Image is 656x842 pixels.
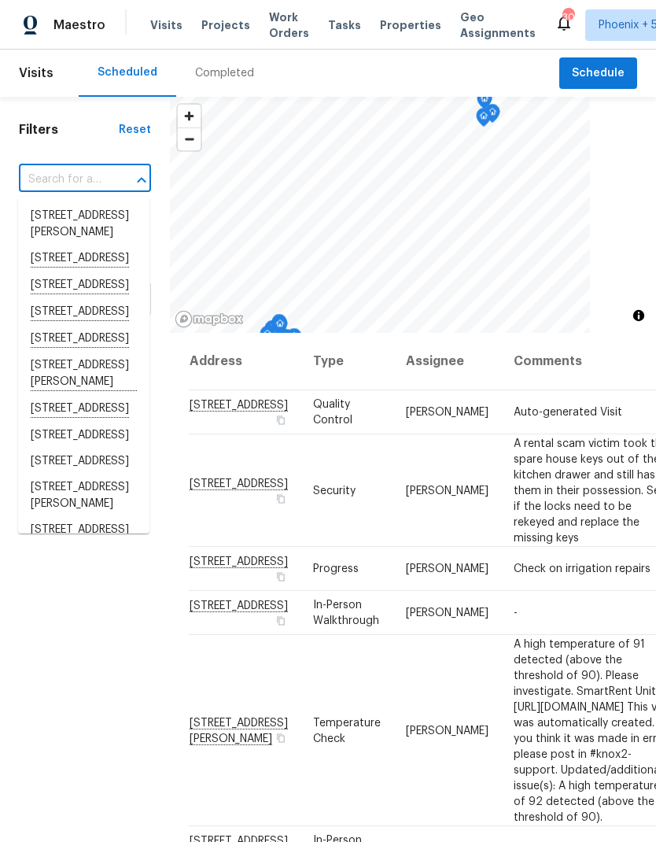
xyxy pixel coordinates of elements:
[170,97,590,333] canvas: Map
[274,413,288,427] button: Copy Address
[476,108,492,132] div: Map marker
[269,9,309,41] span: Work Orders
[274,730,288,744] button: Copy Address
[514,407,622,418] span: Auto-generated Visit
[53,17,105,33] span: Maestro
[406,407,488,418] span: [PERSON_NAME]
[18,423,149,449] li: [STREET_ADDRESS]
[514,563,650,574] span: Check on irrigation repairs
[175,310,244,328] a: Mapbox homepage
[328,20,361,31] span: Tasks
[313,563,359,574] span: Progress
[98,65,157,80] div: Scheduled
[274,570,288,584] button: Copy Address
[264,320,280,345] div: Map marker
[18,203,149,246] li: [STREET_ADDRESS][PERSON_NAME]
[131,169,153,191] button: Close
[18,449,149,475] li: [STREET_ADDRESS]
[286,328,302,353] div: Map marker
[150,17,182,33] span: Visits
[18,517,149,559] li: [STREET_ADDRESS][PERSON_NAME]
[19,168,107,192] input: Search for an address...
[629,306,648,325] button: Toggle attribution
[19,122,119,138] h1: Filters
[514,607,518,619] span: -
[274,614,288,628] button: Copy Address
[19,56,53,90] span: Visits
[272,316,288,340] div: Map marker
[313,485,356,496] span: Security
[406,607,488,619] span: [PERSON_NAME]
[572,64,625,83] span: Schedule
[178,105,201,127] button: Zoom in
[195,65,254,81] div: Completed
[274,491,288,505] button: Copy Address
[477,90,492,115] div: Map marker
[201,17,250,33] span: Projects
[559,57,637,90] button: Schedule
[119,122,151,138] div: Reset
[393,333,501,390] th: Assignee
[380,17,441,33] span: Properties
[189,333,300,390] th: Address
[406,485,488,496] span: [PERSON_NAME]
[267,319,283,344] div: Map marker
[178,128,201,150] span: Zoom out
[460,9,536,41] span: Geo Assignments
[313,717,381,744] span: Temperature Check
[18,475,149,517] li: [STREET_ADDRESS][PERSON_NAME]
[260,326,275,350] div: Map marker
[264,325,279,349] div: Map marker
[562,9,573,25] div: 30
[485,104,500,128] div: Map marker
[300,333,393,390] th: Type
[271,320,286,345] div: Map marker
[406,725,488,736] span: [PERSON_NAME]
[406,563,488,574] span: [PERSON_NAME]
[634,307,643,324] span: Toggle attribution
[271,314,287,338] div: Map marker
[313,399,352,426] span: Quality Control
[178,127,201,150] button: Zoom out
[313,600,379,626] span: In-Person Walkthrough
